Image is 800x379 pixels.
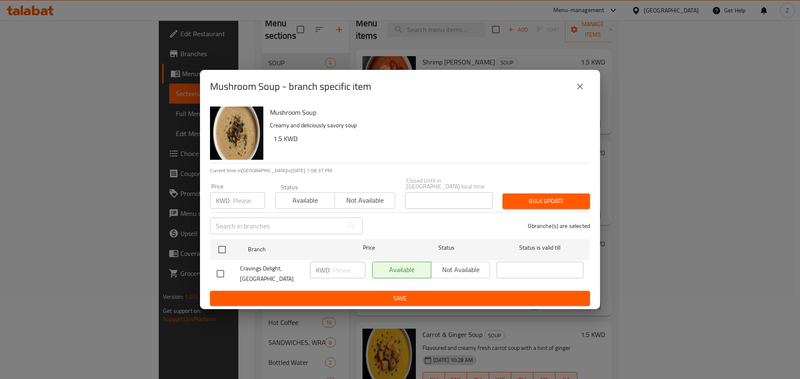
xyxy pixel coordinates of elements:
[240,263,303,284] span: Cravings Delight, [GEOGRAPHIC_DATA]
[248,244,335,255] span: Branch
[335,192,395,209] button: Not available
[509,196,583,206] span: Bulk update
[316,265,330,275] p: KWD
[273,133,583,144] h6: 1.5 KWD
[403,243,490,253] span: Status
[341,243,397,253] span: Price
[497,243,583,253] span: Status is valid till
[270,120,583,131] p: Creamy and deliciously savory soup
[570,77,590,97] button: close
[210,107,263,160] img: Mushroom Soup
[528,222,590,230] p: 0 branche(s) are selected
[279,194,332,206] span: Available
[216,196,230,206] p: KWD
[270,107,583,118] h6: Mushroom Soup
[502,193,590,209] button: Bulk update
[217,293,583,304] span: Save
[210,291,590,306] button: Save
[333,262,365,278] input: Please enter price
[210,218,343,234] input: Search in branches
[210,167,590,174] p: Current time in [GEOGRAPHIC_DATA] is [DATE] 1:08:37 PM
[338,194,391,206] span: Not available
[275,192,335,209] button: Available
[210,80,371,93] h2: Mushroom Soup - branch specific item
[233,192,265,209] input: Please enter price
